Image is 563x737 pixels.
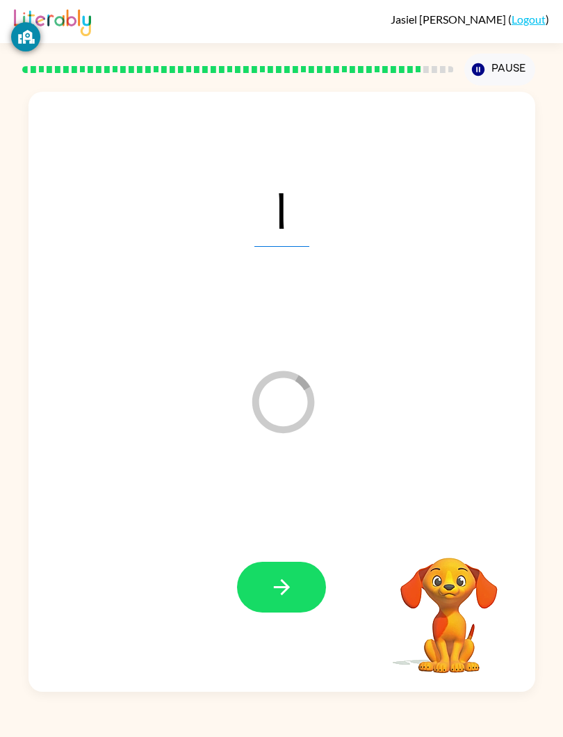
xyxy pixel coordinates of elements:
[391,13,549,26] div: ( )
[380,536,519,675] video: Your browser must support playing .mp4 files to use Literably. Please try using another browser.
[391,13,508,26] span: Jasiel [PERSON_NAME]
[11,22,40,51] button: GoGuardian Privacy Information
[254,175,309,247] span: l
[464,54,535,86] button: Pause
[14,6,91,36] img: Literably
[512,13,546,26] a: Logout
